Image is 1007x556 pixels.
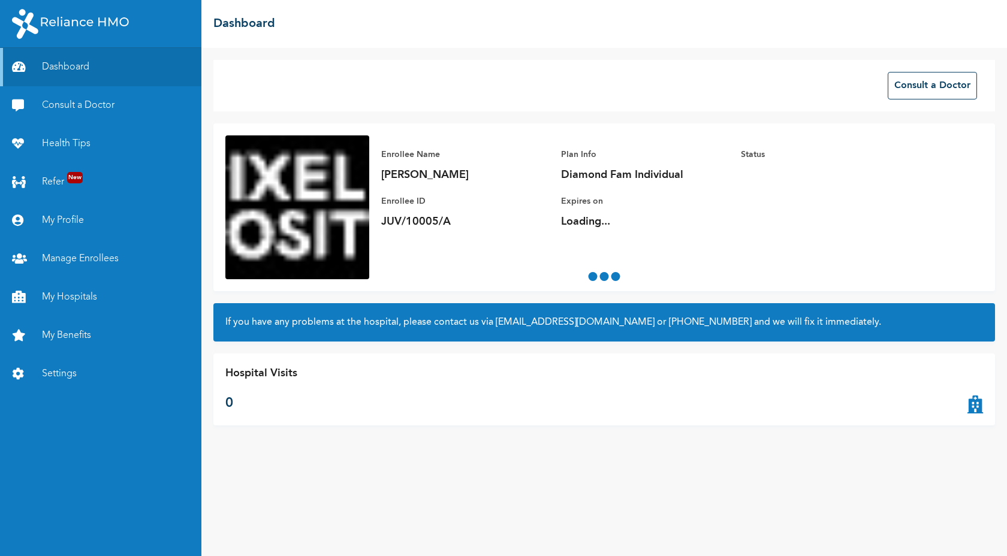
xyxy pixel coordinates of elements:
p: Loading... [561,214,729,229]
button: Consult a Doctor [888,72,977,99]
p: Enrollee ID [381,194,549,208]
p: [PERSON_NAME] [381,168,549,182]
a: [PHONE_NUMBER] [669,318,752,327]
p: Enrollee Name [381,147,549,162]
span: New [67,172,83,183]
p: JUV/10005/A [381,214,549,229]
h2: If you have any problems at the hospital, please contact us via or and we will fix it immediately. [225,315,983,330]
img: Enrollee [225,135,369,279]
p: Status [741,147,909,162]
p: Expires on [561,194,729,208]
a: [EMAIL_ADDRESS][DOMAIN_NAME] [496,318,655,327]
p: Hospital Visits [225,365,297,382]
img: RelianceHMO's Logo [12,9,129,39]
h2: Dashboard [213,15,275,33]
p: 0 [225,394,297,413]
p: Diamond Fam Individual [561,168,729,182]
p: Plan Info [561,147,729,162]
